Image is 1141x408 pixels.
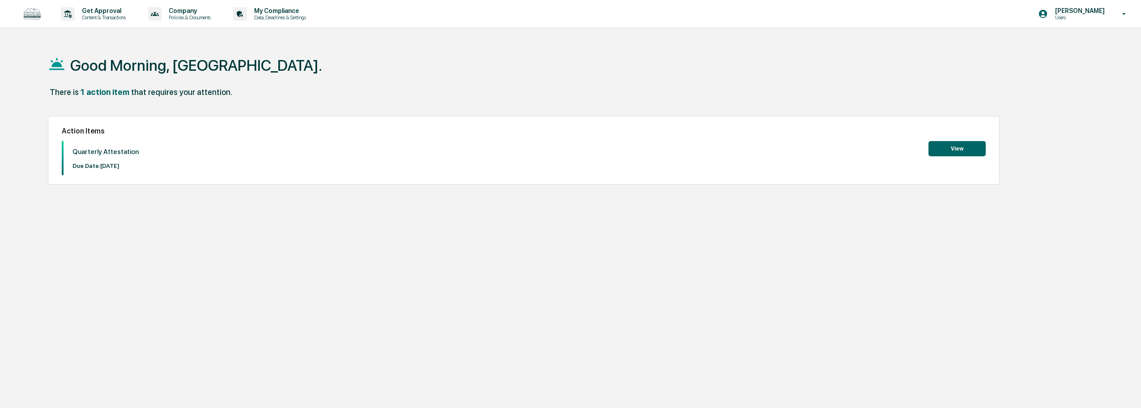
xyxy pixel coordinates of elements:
div: 1 action item [81,87,129,97]
img: logo [21,6,43,22]
p: Users [1048,14,1109,21]
div: There is [50,87,79,97]
div: that requires your attention. [131,87,232,97]
p: Content & Transactions [75,14,130,21]
p: Policies & Documents [162,14,215,21]
p: Quarterly Attestation [72,148,139,156]
p: Due Date: [DATE] [72,163,139,169]
p: My Compliance [247,7,311,14]
h2: Action Items [62,127,986,135]
h1: Good Morning, [GEOGRAPHIC_DATA]. [70,56,322,74]
p: Data, Deadlines & Settings [247,14,311,21]
a: View [928,144,986,152]
p: Company [162,7,215,14]
p: Get Approval [75,7,130,14]
p: [PERSON_NAME] [1048,7,1109,14]
button: View [928,141,986,156]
